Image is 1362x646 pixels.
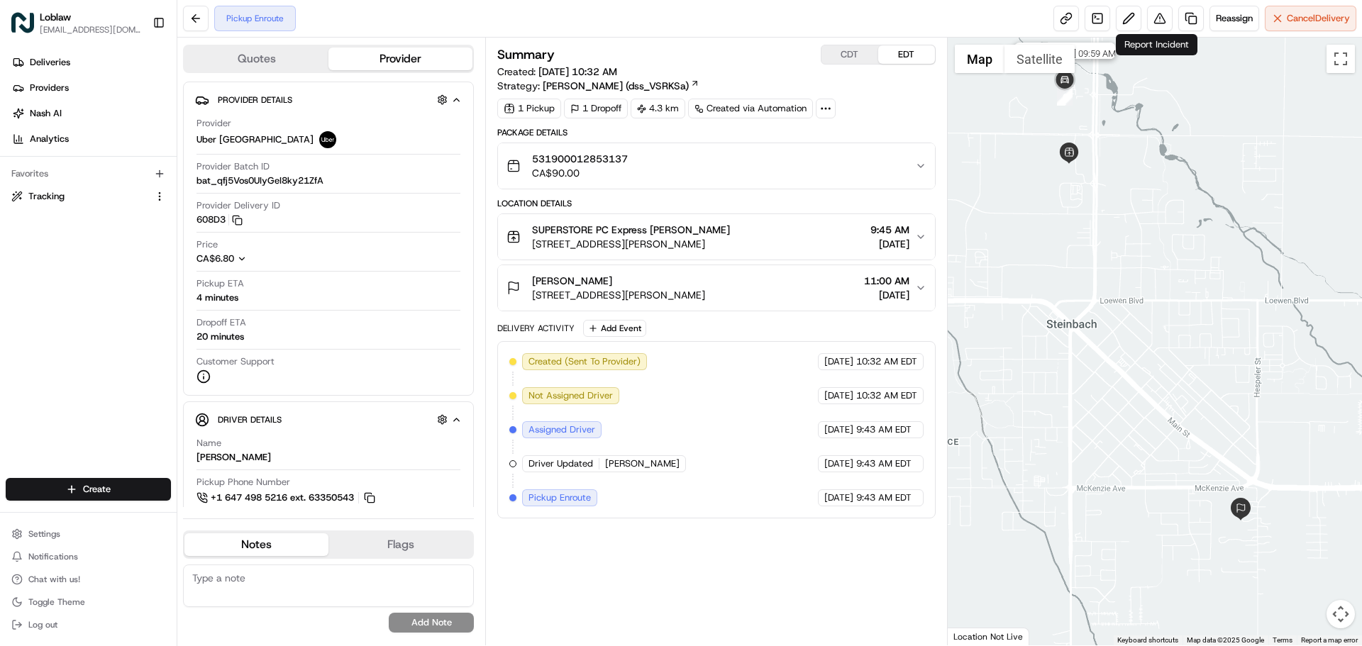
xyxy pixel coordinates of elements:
img: uber-new-logo.jpeg [319,131,336,148]
div: 📗 [14,318,26,330]
button: Settings [6,524,171,544]
button: Reassign [1209,6,1259,31]
span: 9:45 AM [870,223,909,237]
span: CA$6.80 [196,252,234,264]
span: 9:43 AM EDT [856,491,912,504]
span: • [120,258,125,269]
span: [DATE] [824,389,853,402]
span: Pickup Enroute [528,491,591,504]
img: 1727276513143-84d647e1-66c0-4f92-a045-3c9f9f5dfd92 [30,135,55,161]
button: 608D3 [196,213,243,226]
img: Klarizel Pensader [14,245,37,267]
span: 24 minutes ago [130,220,196,231]
a: Powered byPylon [100,351,172,362]
span: 10:32 AM EDT [856,389,917,402]
input: Clear [37,91,234,106]
button: Keyboard shortcuts [1117,635,1178,645]
div: 1 Dropoff [564,99,628,118]
button: [PERSON_NAME][STREET_ADDRESS][PERSON_NAME]11:00 AM[DATE] [498,265,934,311]
span: 9:43 AM EDT [856,457,912,470]
div: We're available if you need us! [64,150,195,161]
span: Pylon [141,352,172,362]
a: Terms (opens in new tab) [1273,636,1292,644]
span: Cancel Delivery [1287,12,1350,25]
span: Pickup ETA [196,277,244,290]
button: LoblawLoblaw[EMAIL_ADDRESS][DOMAIN_NAME] [6,6,147,40]
span: [DATE] [864,288,909,302]
button: Toggle Theme [6,592,171,612]
span: Klarizel Pensader [44,258,117,269]
img: Loblaw 12 agents [14,206,37,229]
button: Create [6,478,171,501]
button: See all [220,182,258,199]
a: Analytics [6,128,177,150]
img: Nash [14,14,43,43]
a: Providers [6,77,177,99]
span: [DATE] [824,423,853,436]
div: Strategy: [497,79,699,93]
button: CancelDelivery [1265,6,1356,31]
span: Name [196,437,221,450]
button: EDT [878,45,935,64]
div: 💻 [120,318,131,330]
span: Settings [28,528,60,540]
span: Analytics [30,133,69,145]
span: Assigned Driver [528,423,595,436]
span: Tracking [28,190,65,203]
span: SUPERSTORE PC Express [PERSON_NAME] [532,223,730,237]
a: +1 647 498 5216 ext. 63350543 [196,490,377,506]
button: Tracking [6,185,171,208]
span: Driver Details [218,414,282,425]
div: Location Details [497,198,935,209]
span: 10:32 AM EDT [856,355,917,368]
a: Deliveries [6,51,177,74]
span: Provider [196,117,231,130]
span: Price [196,238,218,251]
span: Chat with us! [28,574,80,585]
button: Start new chat [241,140,258,157]
span: Create [83,483,111,496]
span: Uber [GEOGRAPHIC_DATA] [196,133,314,146]
div: Favorites [6,162,171,185]
span: Deliveries [30,56,70,69]
button: [EMAIL_ADDRESS][DOMAIN_NAME] [40,24,141,35]
span: Provider Details [218,94,292,106]
h3: Summary [497,48,555,61]
div: 4 minutes [196,291,238,304]
div: Start new chat [64,135,233,150]
button: Show street map [955,45,1004,73]
button: Chat with us! [6,569,171,589]
img: Google [951,627,998,645]
button: 531900012853137CA$90.00 [498,143,934,189]
div: 20 minutes [196,330,244,343]
span: Dropoff ETA [196,316,246,329]
button: CDT [821,45,878,64]
div: 6 [1057,89,1073,104]
button: SUPERSTORE PC Express [PERSON_NAME][STREET_ADDRESS][PERSON_NAME]9:45 AM[DATE] [498,214,934,260]
a: Created via Automation [688,99,813,118]
span: Pickup Phone Number [196,476,290,489]
img: Loblaw [11,11,34,34]
div: Past conversations [14,184,95,196]
div: 5 [1057,90,1073,106]
span: Map data ©2025 Google [1187,636,1264,644]
button: Toggle fullscreen view [1327,45,1355,73]
span: CA$90.00 [532,166,628,180]
a: Nash AI [6,102,177,125]
span: [DATE] 09:59 AM [1049,48,1115,59]
span: Log out [28,619,57,630]
span: Nash AI [30,107,62,120]
a: Tracking [11,190,148,203]
button: Driver Details [195,408,462,431]
span: Not Assigned Driver [528,389,613,402]
div: Location Not Live [948,628,1029,645]
span: 531900012853137 [532,152,628,166]
span: Notifications [28,551,78,562]
span: [STREET_ADDRESS][PERSON_NAME] [532,288,705,302]
span: 11:00 AM [864,274,909,288]
p: Welcome 👋 [14,57,258,79]
span: [STREET_ADDRESS][PERSON_NAME] [532,237,730,251]
button: Loblaw [40,10,71,24]
span: Toggle Theme [28,596,85,608]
